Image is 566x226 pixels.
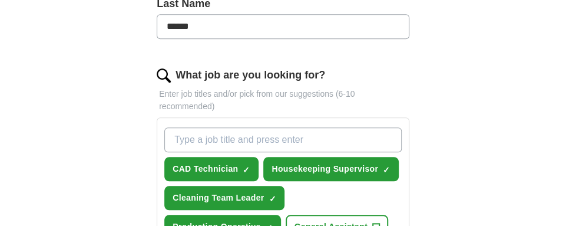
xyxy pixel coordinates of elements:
[269,194,276,204] span: ✓
[176,67,325,83] label: What job are you looking for?
[243,165,250,175] span: ✓
[164,157,259,181] button: CAD Technician✓
[173,192,264,204] span: Cleaning Team Leader
[164,127,402,152] input: Type a job title and press enter
[263,157,399,181] button: Housekeeping Supervisor✓
[157,68,171,83] img: search.png
[383,165,390,175] span: ✓
[157,88,409,113] p: Enter job titles and/or pick from our suggestions (6-10 recommended)
[164,186,284,210] button: Cleaning Team Leader✓
[272,163,378,175] span: Housekeeping Supervisor
[173,163,238,175] span: CAD Technician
